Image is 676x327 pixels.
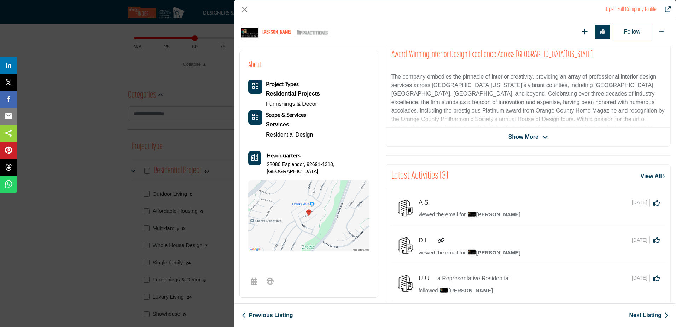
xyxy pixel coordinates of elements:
p: The company embodies the pinnacle of interior creativity, providing an array of professional inte... [391,73,665,149]
span: followed [419,287,438,293]
i: Click to Like this activity [653,200,660,206]
p: a Representative Residential [437,274,510,283]
a: View All [641,172,665,180]
a: image[PERSON_NAME] [467,211,521,219]
b: Headquarters [267,151,301,160]
button: Category Icon [248,80,262,94]
span: viewed the email for [419,249,466,256]
h5: A S [419,199,436,207]
a: Scope & Services [266,112,306,118]
a: Residential Projects [266,88,320,99]
img: image [467,248,476,257]
a: Next Listing [629,311,669,320]
img: frank-pitman logo [241,24,259,41]
span: [PERSON_NAME] [467,211,521,217]
a: Link of redirect to contact page [437,236,444,245]
h5: U U [419,275,436,282]
img: avtar-image [397,274,414,292]
span: [DATE] [632,199,650,206]
a: image[PERSON_NAME] [467,248,521,257]
button: Headquarter icon [248,151,261,165]
i: Click to Like this activity [653,237,660,243]
h2: About [248,59,261,71]
span: [PERSON_NAME] [467,249,521,256]
h2: Award-Winning Interior Design Excellence Across [GEOGRAPHIC_DATA][US_STATE] [391,50,665,60]
span: [DATE] [632,274,650,282]
button: Follow [613,24,651,40]
img: Location Map [248,180,369,251]
div: Interior and exterior spaces including lighting, layouts, furnishings, accessories, artwork, land... [266,119,313,130]
h2: Latest Activities (3) [391,170,448,183]
img: image [467,210,476,219]
button: Close [239,4,250,15]
img: avtar-image [397,199,414,217]
img: image [439,286,448,295]
span: [PERSON_NAME] [439,287,493,293]
b: Project Types [266,80,299,87]
button: More Options [655,25,669,39]
b: Scope & Services [266,111,306,118]
a: Residential Design [266,132,313,138]
div: Types of projects range from simple residential renovations to highly complex commercial initiati... [266,88,320,99]
a: Redirect to frank-pitman [606,7,657,12]
a: image[PERSON_NAME] [439,287,493,296]
a: Furnishings & Decor [266,101,317,107]
h5: D L [419,237,436,245]
i: Click to Like this activity [653,275,660,281]
a: Redirect to frank-pitman [660,5,671,14]
a: Services [266,119,313,130]
span: [DATE] [632,236,650,244]
img: ASID Qualified Practitioners [297,28,328,37]
button: Category Icon [248,110,262,125]
p: 22086 Esplendor, 92691-1310, [GEOGRAPHIC_DATA] [267,161,369,175]
a: Project Types [266,81,299,87]
img: avtar-image [397,236,414,254]
h1: [PERSON_NAME] [262,30,291,36]
span: Show More [508,133,538,141]
span: viewed the email for [419,211,466,217]
a: Previous Listing [242,311,293,320]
